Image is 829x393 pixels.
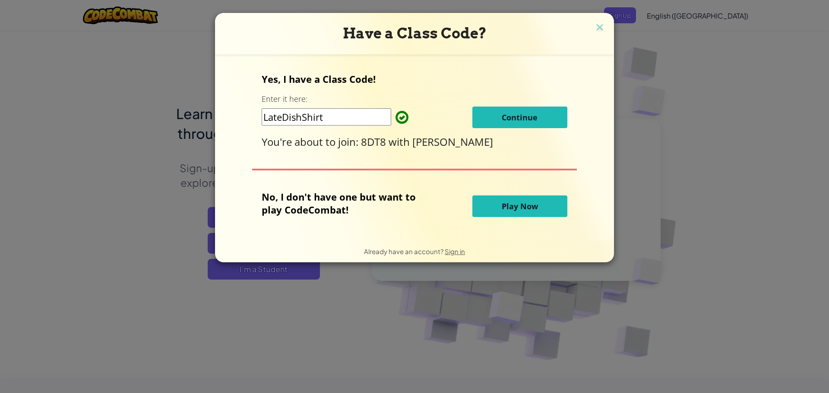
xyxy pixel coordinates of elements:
p: No, I don't have one but want to play CodeCombat! [262,190,429,216]
img: close icon [594,22,605,35]
button: Play Now [472,195,567,217]
span: Have a Class Code? [343,25,487,42]
span: You're about to join: [262,135,361,149]
span: Continue [502,112,538,123]
span: Play Now [502,201,538,211]
span: 8DT8 [361,135,389,149]
span: with [389,135,412,149]
span: Already have an account? [364,247,445,255]
a: Sign in [445,247,465,255]
label: Enter it here: [262,94,307,104]
p: Yes, I have a Class Code! [262,72,567,85]
span: [PERSON_NAME] [412,135,493,149]
button: Continue [472,107,567,128]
